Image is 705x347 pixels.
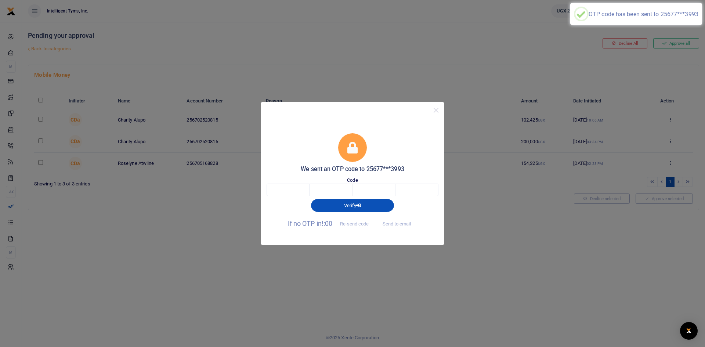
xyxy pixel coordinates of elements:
[288,220,375,227] span: If no OTP in
[311,199,394,212] button: Verify
[431,105,441,116] button: Close
[267,166,438,173] h5: We sent an OTP code to 25677***3993
[347,177,358,184] label: Code
[589,11,698,18] div: OTP code has been sent to 25677***3993
[322,220,332,227] span: !:00
[680,322,698,340] div: Open Intercom Messenger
